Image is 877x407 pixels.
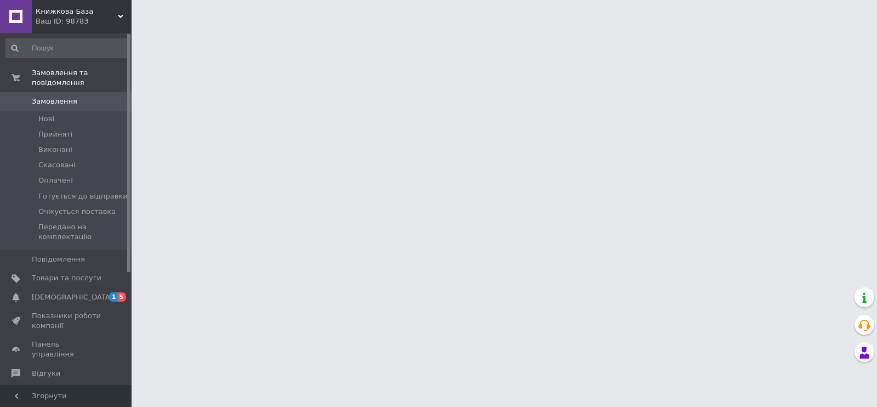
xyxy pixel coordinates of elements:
span: Скасовані [38,160,76,170]
span: Книжкова База [36,7,118,16]
span: Відгуки [32,369,60,378]
span: Повідомлення [32,255,85,264]
span: Товари та послуги [32,273,101,283]
div: Ваш ID: 98783 [36,16,132,26]
span: Виконані [38,145,72,155]
span: Оплачені [38,176,73,185]
input: Пошук [5,38,129,58]
span: 5 [117,292,126,302]
span: Замовлення та повідомлення [32,68,132,88]
span: Панель управління [32,340,101,359]
span: Прийняті [38,129,72,139]
span: 1 [109,292,118,302]
span: Готується до відправки [38,191,128,201]
span: Показники роботи компанії [32,311,101,331]
span: Очікується поставка [38,207,116,217]
span: Замовлення [32,97,77,106]
span: Передано на комплектацію [38,222,128,242]
span: Нові [38,114,54,124]
span: [DEMOGRAPHIC_DATA] [32,292,113,302]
